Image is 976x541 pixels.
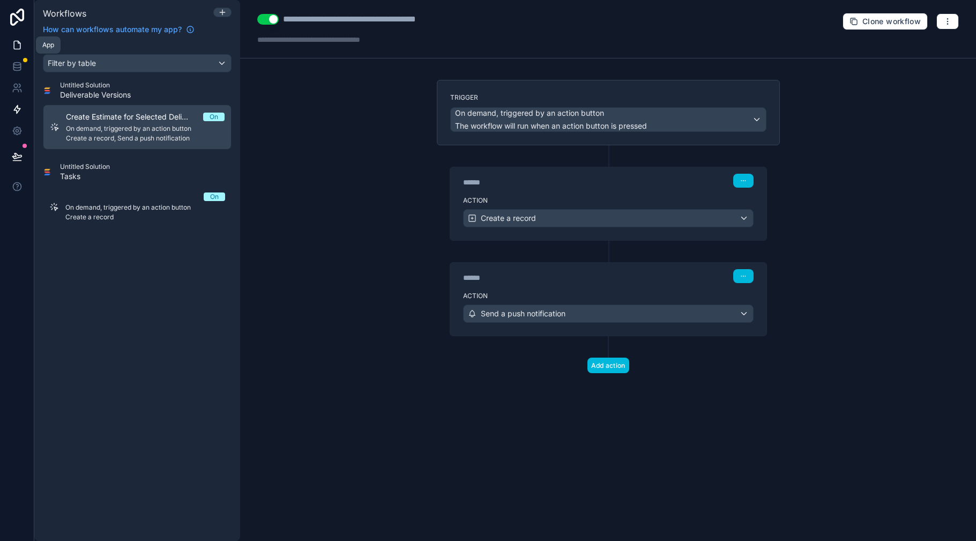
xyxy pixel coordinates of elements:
[450,107,766,132] button: On demand, triggered by an action buttonThe workflow will run when an action button is pressed
[481,308,565,319] span: Send a push notification
[43,8,86,19] span: Workflows
[450,93,766,102] label: Trigger
[587,358,629,373] button: Add action
[843,13,928,30] button: Clone workflow
[481,213,536,224] span: Create a record
[463,209,754,227] button: Create a record
[42,41,54,49] div: App
[39,24,199,35] a: How can workflows automate my app?
[463,196,754,205] label: Action
[455,121,647,130] span: The workflow will run when an action button is pressed
[455,108,604,118] span: On demand, triggered by an action button
[463,305,754,323] button: Send a push notification
[862,17,921,26] span: Clone workflow
[463,292,754,300] label: Action
[43,24,182,35] span: How can workflows automate my app?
